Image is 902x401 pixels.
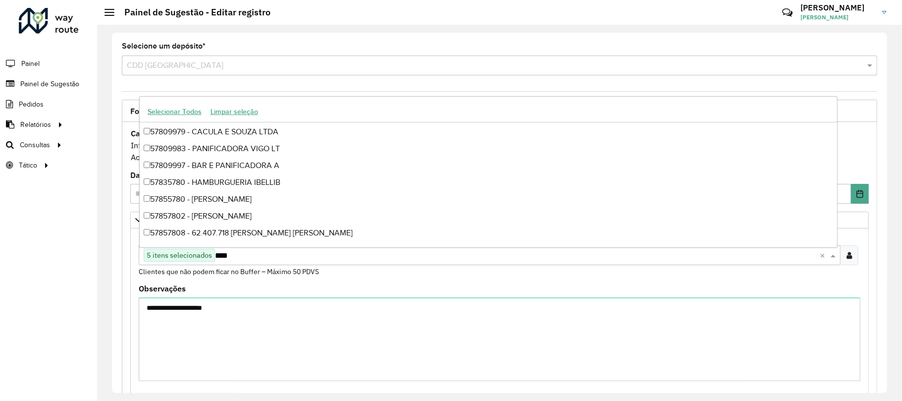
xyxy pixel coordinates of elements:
[800,13,875,22] span: [PERSON_NAME]
[19,99,44,110] span: Pedidos
[820,249,828,261] span: Clear all
[131,128,294,138] strong: Cadastro Painel de sugestão de roteirização:
[21,58,40,69] span: Painel
[139,96,838,247] ng-dropdown-panel: Options list
[139,283,186,294] label: Observações
[140,140,838,157] div: 57809983 - PANIFICADORA VIGO LT
[143,104,206,119] button: Selecionar Todos
[130,169,221,181] label: Data de Vigência Inicial
[851,184,869,204] button: Choose Date
[139,267,319,276] small: Clientes que não podem ficar no Buffer – Máximo 50 PDVS
[130,127,869,164] div: Informe a data de inicio, fim e preencha corretamente os campos abaixo. Ao final, você irá pré-vi...
[777,2,798,23] a: Contato Rápido
[122,40,206,52] label: Selecione um depósito
[140,208,838,225] div: 57857802 - [PERSON_NAME]
[114,7,270,18] h2: Painel de Sugestão - Editar registro
[130,229,869,394] div: Priorizar Cliente - Não podem ficar no buffer
[20,79,79,89] span: Painel de Sugestão
[140,174,838,191] div: 57835780 - HAMBURGUERIA IBELLIB
[800,3,875,12] h3: [PERSON_NAME]
[144,249,214,261] span: 5 itens selecionados
[130,212,869,229] a: Priorizar Cliente - Não podem ficar no buffer
[20,119,51,130] span: Relatórios
[140,123,838,140] div: 57809979 - CACULA E SOUZA LTDA
[140,157,838,174] div: 57809997 - BAR E PANIFICADORA A
[206,104,263,119] button: Limpar seleção
[19,160,37,171] span: Tático
[140,191,838,208] div: 57855780 - [PERSON_NAME]
[140,225,838,241] div: 57857808 - 62.407.718 [PERSON_NAME] [PERSON_NAME]
[130,107,242,115] span: Formulário Painel de Sugestão
[20,140,50,150] span: Consultas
